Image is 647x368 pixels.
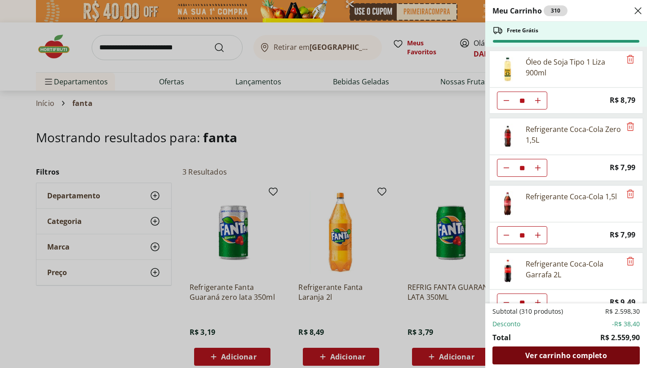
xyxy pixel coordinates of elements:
img: Refrigerante Coca-Cola 2L [495,258,520,284]
span: Total [492,332,511,343]
button: Remove [625,122,636,132]
span: R$ 7,99 [610,229,635,241]
button: Diminuir Quantidade [497,92,515,110]
div: Refrigerante Coca-Cola Garrafa 2L [526,258,621,280]
input: Quantidade Atual [515,227,529,244]
div: Refrigerante Coca-Cola Zero 1,5L [526,124,621,145]
span: R$ 7,99 [610,162,635,174]
span: Frete Grátis [507,27,538,34]
span: R$ 9,49 [610,296,635,308]
span: R$ 2.598,30 [605,307,640,316]
button: Aumentar Quantidade [529,159,547,177]
button: Remove [625,189,636,200]
span: R$ 8,79 [610,94,635,106]
button: Diminuir Quantidade [497,226,515,244]
span: Subtotal (310 produtos) [492,307,563,316]
img: Principal [495,191,520,216]
button: Diminuir Quantidade [497,294,515,311]
button: Aumentar Quantidade [529,226,547,244]
input: Quantidade Atual [515,92,529,109]
button: Remove [625,54,636,65]
span: Desconto [492,320,520,329]
span: -R$ 38,40 [612,320,640,329]
img: Principal [495,57,520,82]
button: Aumentar Quantidade [529,92,547,110]
div: Óleo de Soja Tipo 1 Liza 900ml [526,57,621,78]
button: Diminuir Quantidade [497,159,515,177]
h2: Meu Carrinho [492,5,567,16]
div: 310 [544,5,567,16]
button: Remove [625,256,636,267]
span: R$ 2.559,90 [600,332,640,343]
button: Aumentar Quantidade [529,294,547,311]
div: Refrigerante Coca-Cola 1,5l [526,191,617,202]
input: Quantidade Atual [515,159,529,176]
a: Ver carrinho completo [492,346,640,364]
span: Ver carrinho completo [525,352,607,359]
input: Quantidade Atual [515,294,529,311]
